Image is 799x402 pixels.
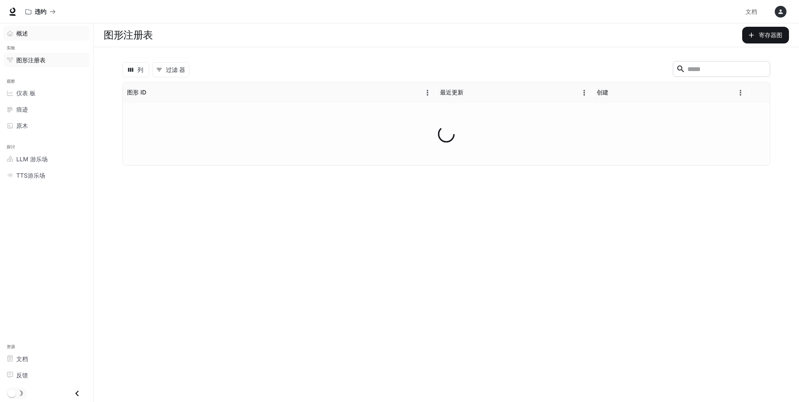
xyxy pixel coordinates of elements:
span: 图形注册表 [16,56,46,64]
h1: 图形注册表 [104,27,153,43]
div: 图形 ID [127,89,146,97]
button: 菜单 [421,87,434,99]
span: 原木 [16,121,28,130]
button: 关闭抽屉 [68,385,87,402]
span: 深色模式切换 [8,388,16,397]
a: LLM 游乐场 [3,152,90,166]
a: 仪表 板 [3,86,90,100]
button: 选择列 [122,62,149,77]
button: 菜单 [578,87,590,99]
button: 显示筛选器 [153,62,189,77]
span: 文档 [746,7,757,17]
button: 所有工作区 [22,3,59,20]
a: 图形注册表 [3,53,90,67]
span: TTS游乐场 [16,171,45,180]
button: 排序 [609,87,622,99]
div: 最近更新 [440,89,463,97]
div: 搜索 [673,61,770,79]
a: 文档 [742,3,769,20]
button: 排序 [147,87,160,99]
button: 菜单 [734,87,747,99]
button: 排序 [464,87,477,99]
font: 列 [137,65,143,75]
a: TTS游乐场 [3,168,90,183]
span: 概述 [16,29,28,38]
span: 文档 [16,354,28,363]
a: 文档 [3,351,90,366]
span: 仪表 板 [16,89,36,97]
a: 原木 [3,118,90,133]
div: 创建 [597,89,608,97]
button: 寄存器图 [742,27,789,43]
a: 概述 [3,26,90,41]
span: 反馈 [16,371,28,379]
p: 违约 [35,8,46,15]
a: 痕迹 [3,102,90,117]
font: 寄存器图 [759,30,782,41]
a: 反馈 [3,368,90,382]
span: 痕迹 [16,105,28,114]
font: 过滤 器 [166,65,185,75]
span: LLM 游乐场 [16,155,48,163]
